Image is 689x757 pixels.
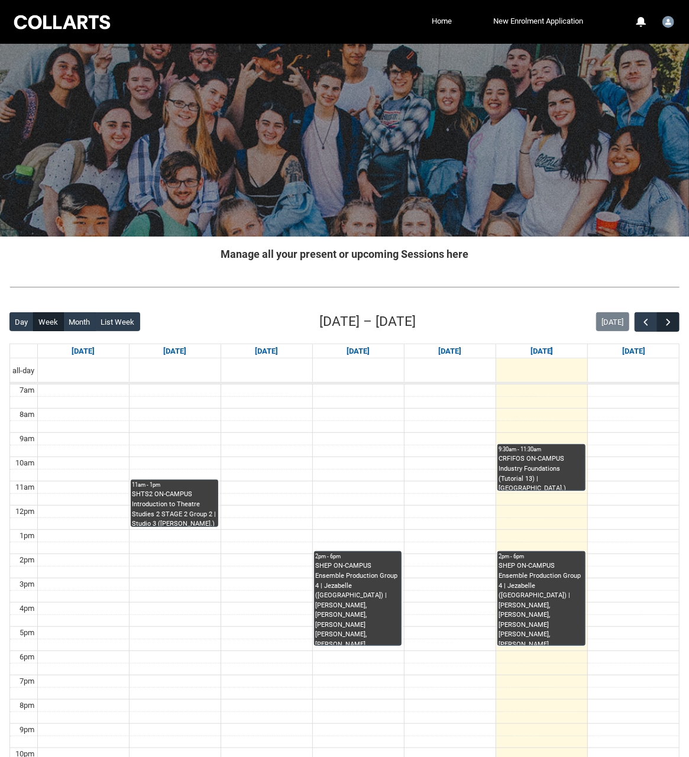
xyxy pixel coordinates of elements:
[499,454,584,490] div: CRFIFOS ON-CAMPUS Industry Foundations (Tutorial 13) | [GEOGRAPHIC_DATA].) (capacity x32ppl) | [P...
[436,344,464,358] a: Go to August 14, 2025
[18,554,37,566] div: 2pm
[18,409,37,420] div: 8am
[490,12,586,30] a: New Enrolment Application
[315,552,400,561] div: 2pm - 6pm
[18,578,37,590] div: 3pm
[620,344,648,358] a: Go to August 16, 2025
[18,627,37,639] div: 5pm
[14,457,37,469] div: 10am
[635,312,657,332] button: Previous Week
[18,675,37,687] div: 7pm
[9,312,34,331] button: Day
[18,724,37,736] div: 9pm
[429,12,455,30] a: Home
[9,246,680,262] h2: Manage all your present or upcoming Sessions here
[18,700,37,711] div: 8pm
[499,561,584,645] div: SHEP ON-CAMPUS Ensemble Production Group 4 | Jezabelle ([GEOGRAPHIC_DATA]) | [PERSON_NAME], [PERS...
[596,312,629,331] button: [DATE]
[499,552,584,561] div: 2pm - 6pm
[657,312,680,332] button: Next Week
[14,506,37,517] div: 12pm
[161,344,189,358] a: Go to August 11, 2025
[499,445,584,454] div: 9:30am - 11:30am
[18,530,37,542] div: 1pm
[18,384,37,396] div: 7am
[659,11,677,30] button: User Profile Student.tkenned.20252288
[344,344,372,358] a: Go to August 13, 2025
[18,651,37,663] div: 6pm
[33,312,64,331] button: Week
[132,481,217,489] div: 11am - 1pm
[69,344,97,358] a: Go to August 10, 2025
[18,433,37,445] div: 9am
[253,344,280,358] a: Go to August 12, 2025
[11,365,37,377] span: all-day
[662,16,674,28] img: Student.tkenned.20252288
[315,561,400,645] div: SHEP ON-CAMPUS Ensemble Production Group 4 | Jezabelle ([GEOGRAPHIC_DATA]) | [PERSON_NAME], [PERS...
[132,490,217,526] div: SHTS2 ON-CAMPUS Introduction to Theatre Studies 2 STAGE 2 Group 2 | Studio 3 ([PERSON_NAME].) (ca...
[14,481,37,493] div: 11am
[63,312,96,331] button: Month
[9,282,680,293] img: REDU_GREY_LINE
[18,603,37,614] div: 4pm
[528,344,556,358] a: Go to August 15, 2025
[320,312,416,332] h2: [DATE] – [DATE]
[95,312,140,331] button: List Week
